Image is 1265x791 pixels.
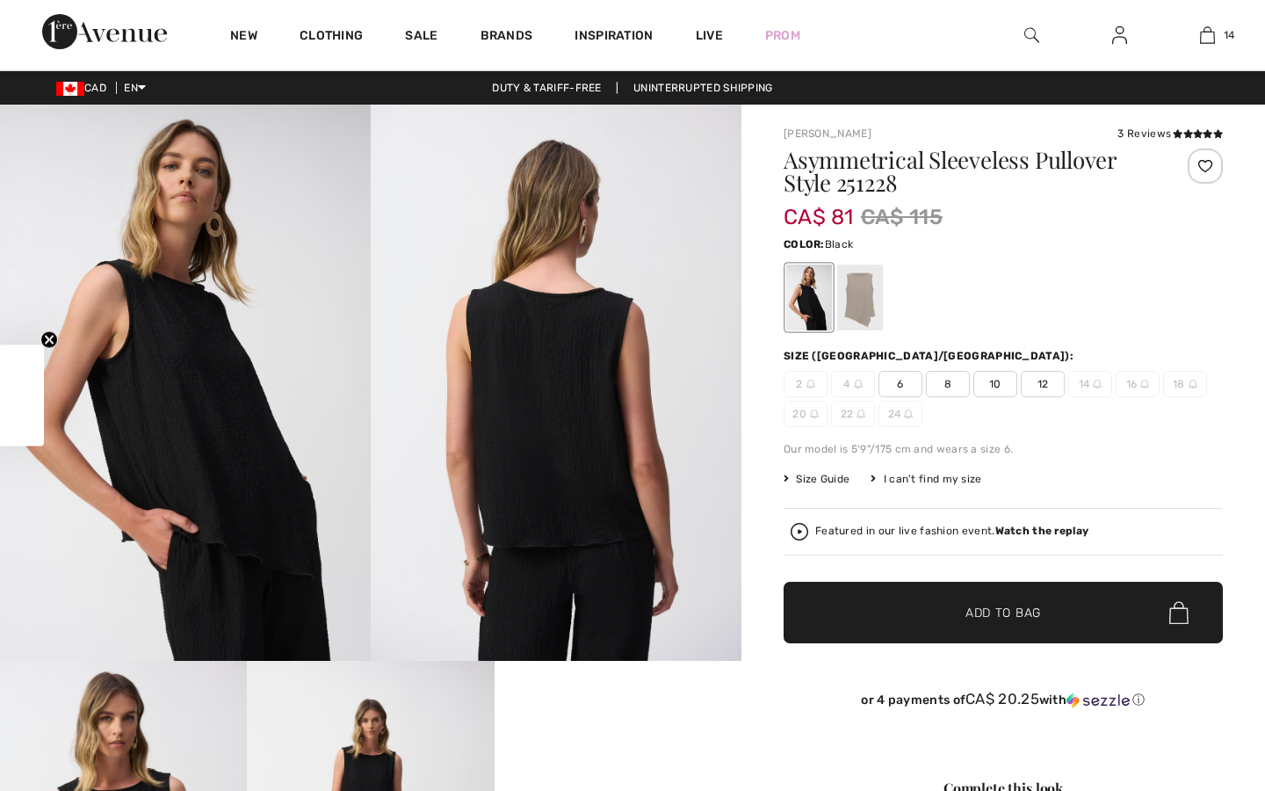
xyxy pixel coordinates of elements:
[1164,25,1250,46] a: 14
[696,26,723,45] a: Live
[230,28,257,47] a: New
[1189,380,1197,388] img: ring-m.svg
[784,127,871,140] a: [PERSON_NAME]
[784,441,1223,457] div: Our model is 5'9"/175 cm and wears a size 6.
[831,371,875,397] span: 4
[1163,371,1207,397] span: 18
[815,526,1088,537] div: Featured in our live fashion event.
[495,661,741,785] video: Your browser does not support the video tag.
[784,471,849,487] span: Size Guide
[56,82,113,94] span: CAD
[1093,380,1102,388] img: ring-m.svg
[575,28,653,47] span: Inspiration
[784,187,854,229] span: CA$ 81
[784,238,825,250] span: Color:
[871,471,981,487] div: I can't find my size
[1140,380,1149,388] img: ring-m.svg
[784,582,1223,643] button: Add to Bag
[904,410,913,418] img: ring-m.svg
[1098,25,1141,47] a: Sign In
[784,401,828,427] span: 20
[806,380,815,388] img: ring-m.svg
[1021,371,1065,397] span: 12
[42,14,167,49] img: 1ère Avenue
[1224,27,1235,43] span: 14
[784,371,828,397] span: 2
[825,238,854,250] span: Black
[878,371,922,397] span: 6
[784,149,1150,194] h1: Asymmetrical Sleeveless Pullover Style 251228
[56,82,84,96] img: Canadian Dollar
[1117,126,1223,142] div: 3 Reviews
[973,371,1017,397] span: 10
[1169,601,1189,624] img: Bag.svg
[1112,25,1127,46] img: My Info
[481,28,533,47] a: Brands
[1068,371,1112,397] span: 14
[831,401,875,427] span: 22
[786,265,832,330] div: Black
[784,691,1223,708] div: or 4 payments of with
[854,380,863,388] img: ring-m.svg
[1200,25,1215,46] img: My Bag
[784,348,1077,364] div: Size ([GEOGRAPHIC_DATA]/[GEOGRAPHIC_DATA]):
[878,401,922,427] span: 24
[995,525,1089,537] strong: Watch the replay
[300,28,363,47] a: Clothing
[791,523,808,541] img: Watch the replay
[837,265,883,330] div: Dune
[784,691,1223,715] div: or 4 payments ofCA$ 20.25withSezzle Click to learn more about Sezzle
[965,604,1041,622] span: Add to Bag
[40,331,58,349] button: Close teaser
[124,82,146,94] span: EN
[405,28,437,47] a: Sale
[1116,371,1160,397] span: 16
[1024,25,1039,46] img: search the website
[965,690,1039,708] span: CA$ 20.25
[765,26,800,45] a: Prom
[857,410,865,418] img: ring-m.svg
[861,201,943,233] span: CA$ 115
[926,371,970,397] span: 8
[371,105,741,661] img: Asymmetrical Sleeveless Pullover Style 251228. 2
[1066,693,1130,708] img: Sezzle
[810,410,819,418] img: ring-m.svg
